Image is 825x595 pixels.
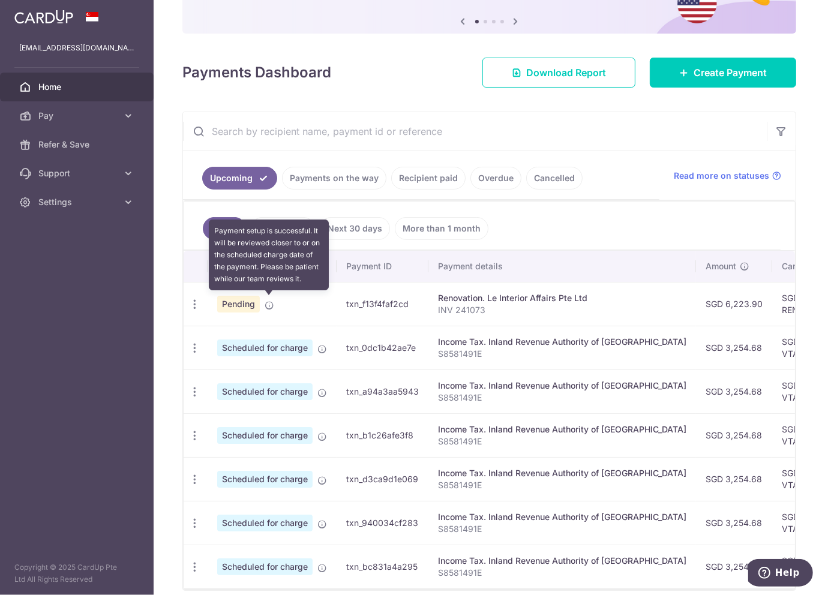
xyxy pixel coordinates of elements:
span: Scheduled for charge [217,471,313,488]
input: Search by recipient name, payment id or reference [183,112,767,151]
div: Income Tax. Inland Revenue Authority of [GEOGRAPHIC_DATA] [438,423,686,435]
a: Download Report [482,58,635,88]
td: SGD 3,254.68 [696,326,772,369]
p: S8581491E [438,479,686,491]
p: [EMAIL_ADDRESS][DOMAIN_NAME] [19,42,134,54]
p: S8581491E [438,523,686,535]
a: All [203,217,246,240]
a: Recipient paid [391,167,466,190]
span: Settings [38,196,118,208]
p: INV 241073 [438,304,686,316]
div: Income Tax. Inland Revenue Authority of [GEOGRAPHIC_DATA] [438,467,686,479]
span: Support [38,167,118,179]
th: Payment ID [337,251,428,282]
a: Payments on the way [282,167,386,190]
span: Amount [706,260,736,272]
span: Home [38,81,118,93]
td: SGD 3,254.68 [696,369,772,413]
div: Income Tax. Inland Revenue Authority of [GEOGRAPHIC_DATA] [438,511,686,523]
td: SGD 6,223.90 [696,282,772,326]
td: txn_b1c26afe3f8 [337,413,428,457]
p: S8581491E [438,567,686,579]
span: Scheduled for charge [217,558,313,575]
a: Read more on statuses [674,170,781,182]
a: Create Payment [650,58,796,88]
td: txn_940034cf283 [337,501,428,545]
p: S8581491E [438,392,686,404]
td: SGD 3,254.68 [696,457,772,501]
span: Pay [38,110,118,122]
span: Read more on statuses [674,170,769,182]
span: Download Report [526,65,606,80]
span: Scheduled for charge [217,383,313,400]
img: CardUp [14,10,73,24]
td: txn_f13f4faf2cd [337,282,428,326]
td: txn_bc831a4a295 [337,545,428,588]
td: txn_0dc1b42ae7e [337,326,428,369]
td: txn_d3ca9d1e069 [337,457,428,501]
td: txn_a94a3aa5943 [337,369,428,413]
a: Next 30 days [320,217,390,240]
div: Renovation. Le Interior Affairs Pte Ltd [438,292,686,304]
a: More than 1 month [395,217,488,240]
h4: Payments Dashboard [182,62,331,83]
th: Payment details [428,251,696,282]
td: SGD 3,254.68 [696,413,772,457]
div: Income Tax. Inland Revenue Authority of [GEOGRAPHIC_DATA] [438,380,686,392]
p: S8581491E [438,348,686,360]
span: Scheduled for charge [217,427,313,444]
a: Cancelled [526,167,583,190]
div: Income Tax. Inland Revenue Authority of [GEOGRAPHIC_DATA] [438,336,686,348]
span: Scheduled for charge [217,515,313,531]
iframe: Opens a widget where you can find more information [748,559,813,589]
a: Overdue [470,167,521,190]
span: Pending [217,296,260,312]
td: SGD 3,254.68 [696,501,772,545]
p: S8581491E [438,435,686,447]
td: SGD 3,254.68 [696,545,772,588]
span: Refer & Save [38,139,118,151]
a: Upcoming [202,167,277,190]
span: Create Payment [694,65,767,80]
div: Payment setup is successful. It will be reviewed closer to or on the scheduled charge date of the... [209,220,329,290]
div: Income Tax. Inland Revenue Authority of [GEOGRAPHIC_DATA] [438,555,686,567]
span: Scheduled for charge [217,339,313,356]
